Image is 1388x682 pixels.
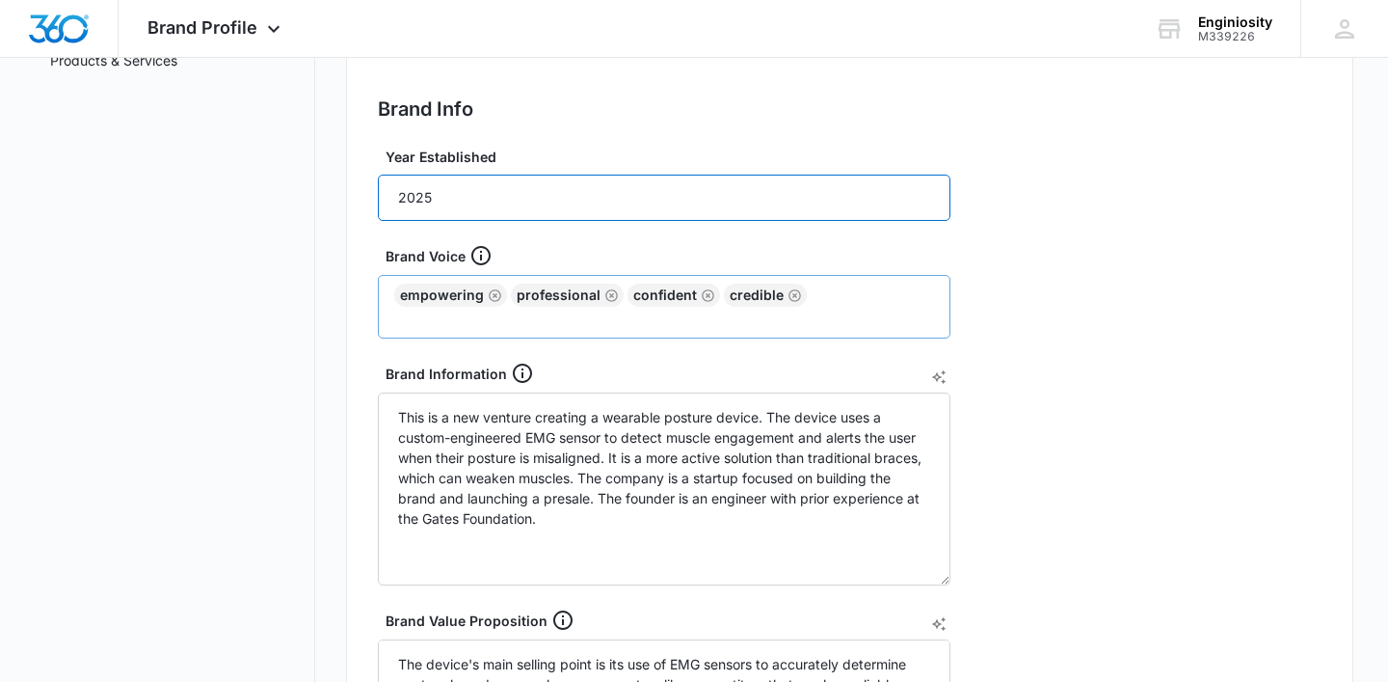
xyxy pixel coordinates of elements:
h2: Brand Info [378,95,473,123]
button: AI Text Generator [931,616,947,632]
button: Remove [701,288,714,302]
div: empowering [394,284,507,307]
textarea: This is a new venture creating a wearable posture device. The device uses a custom-engineered EMG... [378,393,950,586]
a: Products & Services [50,50,177,70]
div: confident [627,284,720,307]
button: Remove [787,288,801,302]
span: Brand Profile [147,17,257,38]
button: AI Text Generator [931,369,947,385]
button: Remove [604,288,618,302]
div: Brand Information [386,362,958,385]
div: account name [1198,14,1272,30]
div: Brand Value Proposition [386,609,958,632]
div: credible [724,284,807,307]
label: Year Established [386,147,958,167]
div: Brand Voice [386,244,958,267]
button: Remove [488,288,501,302]
div: professional [511,284,624,307]
input: e.g. 1982 [378,175,950,221]
div: account id [1198,30,1272,43]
